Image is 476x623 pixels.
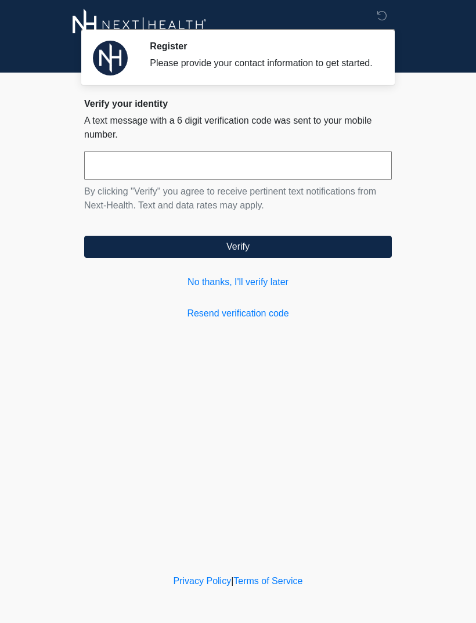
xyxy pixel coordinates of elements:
div: Please provide your contact information to get started. [150,56,374,70]
a: Privacy Policy [174,576,232,586]
img: Next-Health Logo [73,9,207,41]
a: Resend verification code [84,307,392,320]
img: Agent Avatar [93,41,128,75]
a: | [231,576,233,586]
p: By clicking "Verify" you agree to receive pertinent text notifications from Next-Health. Text and... [84,185,392,213]
h2: Verify your identity [84,98,392,109]
a: No thanks, I'll verify later [84,275,392,289]
p: A text message with a 6 digit verification code was sent to your mobile number. [84,114,392,142]
a: Terms of Service [233,576,302,586]
button: Verify [84,236,392,258]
